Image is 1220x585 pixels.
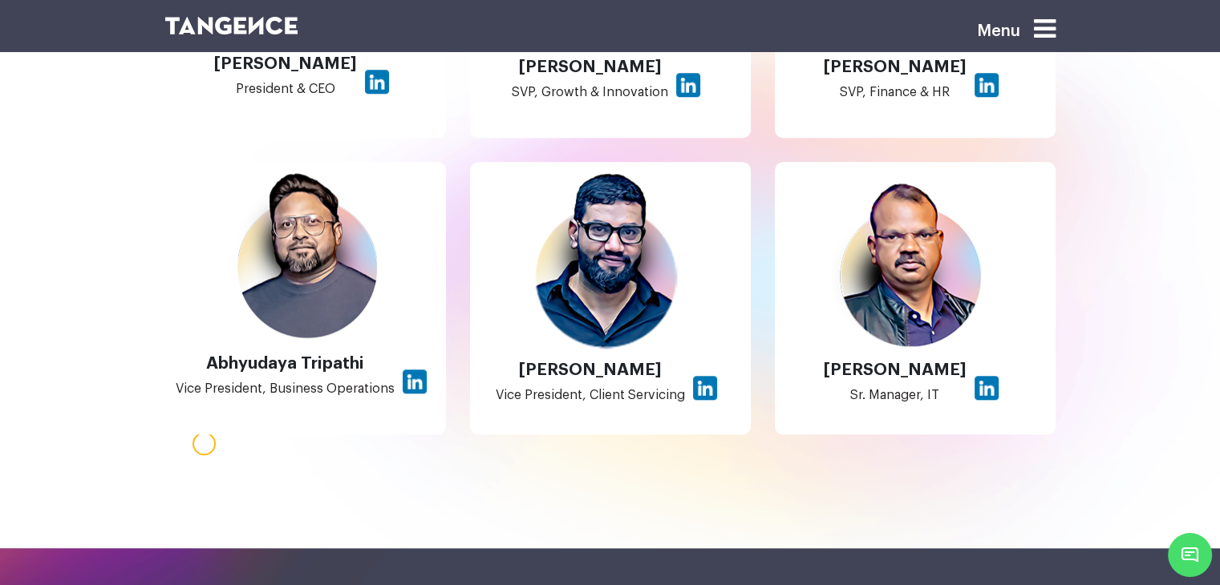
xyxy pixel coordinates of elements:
[975,376,999,400] img: linkdin-profile.png
[233,170,378,342] img: abhyudhya.png
[165,17,298,34] img: logo SVG
[828,170,1003,349] img: himanshu.png
[496,379,685,405] p: Vice President, Client Servicing
[676,73,700,97] img: linkdin-profile.png
[975,73,999,97] img: linkdin-profile.png
[823,349,967,379] span: [PERSON_NAME]
[823,379,967,405] p: Sr. Manager, IT
[176,373,395,398] p: Vice President, Business Operations
[213,73,357,99] p: President & CEO
[403,369,427,393] img: linkdin-profile.png
[496,349,685,379] span: [PERSON_NAME]
[823,76,967,102] p: SVP, Finance & HR
[823,46,967,76] span: [PERSON_NAME]
[512,76,668,102] p: SVP, Growth & Innovation
[693,376,717,400] img: linkdin-profile.png
[512,46,668,76] span: [PERSON_NAME]
[176,342,395,373] span: Abhyudaya Tripathi
[523,170,698,349] img: anuj.png
[1168,533,1212,577] span: Chat Widget
[365,70,389,94] img: linkdin-profile.png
